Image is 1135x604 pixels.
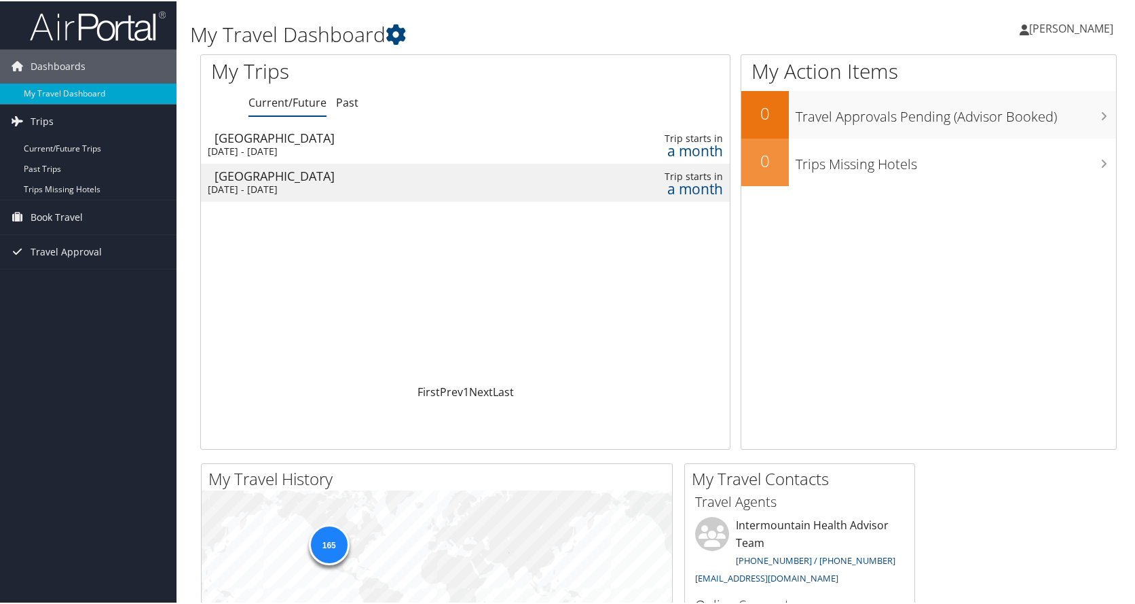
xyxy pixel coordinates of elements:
[610,169,723,181] div: Trip starts in
[796,147,1116,173] h3: Trips Missing Hotels
[493,383,514,398] a: Last
[30,9,166,41] img: airportal-logo.png
[741,90,1116,137] a: 0Travel Approvals Pending (Advisor Booked)
[208,182,546,194] div: [DATE] - [DATE]
[741,101,789,124] h2: 0
[463,383,469,398] a: 1
[695,571,838,583] a: [EMAIL_ADDRESS][DOMAIN_NAME]
[610,143,723,156] div: a month
[31,48,86,82] span: Dashboards
[741,148,789,171] h2: 0
[695,491,904,510] h3: Travel Agents
[31,103,54,137] span: Trips
[741,137,1116,185] a: 0Trips Missing Hotels
[336,94,358,109] a: Past
[31,199,83,233] span: Book Travel
[741,56,1116,84] h1: My Action Items
[610,181,723,194] div: a month
[215,130,553,143] div: [GEOGRAPHIC_DATA]
[417,383,440,398] a: First
[1020,7,1127,48] a: [PERSON_NAME]
[31,234,102,268] span: Travel Approval
[215,168,553,181] div: [GEOGRAPHIC_DATA]
[208,466,672,489] h2: My Travel History
[796,99,1116,125] h3: Travel Approvals Pending (Advisor Booked)
[211,56,500,84] h1: My Trips
[688,516,911,588] li: Intermountain Health Advisor Team
[308,523,349,564] div: 165
[692,466,914,489] h2: My Travel Contacts
[190,19,815,48] h1: My Travel Dashboard
[208,144,546,156] div: [DATE] - [DATE]
[736,553,895,565] a: [PHONE_NUMBER] / [PHONE_NUMBER]
[469,383,493,398] a: Next
[248,94,327,109] a: Current/Future
[610,131,723,143] div: Trip starts in
[1029,20,1113,35] span: [PERSON_NAME]
[440,383,463,398] a: Prev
